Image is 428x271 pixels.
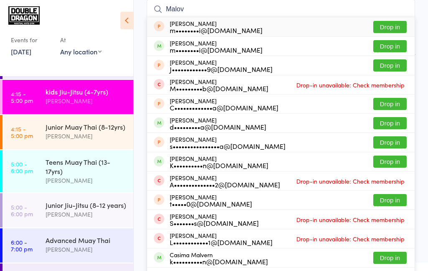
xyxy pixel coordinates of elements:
[373,252,407,264] button: Drop in
[170,251,268,265] div: Casima Malvern
[170,117,266,130] div: [PERSON_NAME]
[11,90,33,104] time: 4:15 - 5:00 pm
[373,59,407,72] button: Drop in
[46,245,126,254] div: [PERSON_NAME]
[3,115,133,149] a: 4:15 -5:00 pmJunior Muay Thai (8-12yrs)[PERSON_NAME]
[11,161,33,174] time: 5:00 - 6:00 pm
[170,97,278,111] div: [PERSON_NAME]
[11,239,33,252] time: 6:00 - 7:00 pm
[46,131,126,141] div: [PERSON_NAME]
[170,85,268,92] div: M•••••••••b@[DOMAIN_NAME]
[46,176,126,185] div: [PERSON_NAME]
[46,157,126,176] div: Teens Muay Thai (13-17yrs)
[294,233,407,245] span: Drop-in unavailable: Check membership
[170,220,259,226] div: S•••••••s@[DOMAIN_NAME]
[170,20,262,33] div: [PERSON_NAME]
[46,122,126,131] div: Junior Muay Thai (8-12yrs)
[170,239,273,245] div: L••••••••••••1@[DOMAIN_NAME]
[373,98,407,110] button: Drop in
[3,80,133,114] a: 4:15 -5:00 pmkids Jiu-Jitsu (4-7yrs)[PERSON_NAME]
[60,33,102,47] div: At
[170,200,252,207] div: t•••••0@[DOMAIN_NAME]
[46,200,126,210] div: Junior Jiu-Jitsu (8-12 years)
[373,21,407,33] button: Drop in
[11,204,33,217] time: 5:00 - 6:00 pm
[170,123,266,130] div: d•••••••••a@[DOMAIN_NAME]
[11,47,31,56] a: [DATE]
[170,162,268,169] div: K••••••••••n@[DOMAIN_NAME]
[170,78,268,92] div: [PERSON_NAME]
[170,143,285,149] div: s••••••••••••••••a@[DOMAIN_NAME]
[3,150,133,192] a: 5:00 -6:00 pmTeens Muay Thai (13-17yrs)[PERSON_NAME]
[170,59,273,72] div: [PERSON_NAME]
[46,87,126,96] div: kids Jiu-Jitsu (4-7yrs)
[46,96,126,106] div: [PERSON_NAME]
[294,213,407,226] span: Drop-in unavailable: Check membership
[170,136,285,149] div: [PERSON_NAME]
[170,213,259,226] div: [PERSON_NAME]
[170,66,273,72] div: J••••••••••••9@[DOMAIN_NAME]
[170,104,278,111] div: C•••••••••••••a@[DOMAIN_NAME]
[373,117,407,129] button: Drop in
[170,174,280,188] div: [PERSON_NAME]
[11,125,33,139] time: 4:15 - 5:00 pm
[46,235,126,245] div: Advanced Muay Thai
[46,210,126,219] div: [PERSON_NAME]
[11,33,52,47] div: Events for
[373,156,407,168] button: Drop in
[170,194,252,207] div: [PERSON_NAME]
[170,232,273,245] div: [PERSON_NAME]
[3,228,133,263] a: 6:00 -7:00 pmAdvanced Muay Thai[PERSON_NAME]
[170,258,268,265] div: k••••••••••n@[DOMAIN_NAME]
[170,40,262,53] div: [PERSON_NAME]
[373,194,407,206] button: Drop in
[373,40,407,52] button: Drop in
[170,155,268,169] div: [PERSON_NAME]
[8,6,40,25] img: Double Dragon Gym
[170,27,262,33] div: m••••••••i@[DOMAIN_NAME]
[294,175,407,187] span: Drop-in unavailable: Check membership
[373,136,407,148] button: Drop in
[170,46,262,53] div: m••••••••i@[DOMAIN_NAME]
[170,181,280,188] div: A••••••••••••••2@[DOMAIN_NAME]
[3,193,133,228] a: 5:00 -6:00 pmJunior Jiu-Jitsu (8-12 years)[PERSON_NAME]
[60,47,102,56] div: Any location
[294,79,407,91] span: Drop-in unavailable: Check membership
